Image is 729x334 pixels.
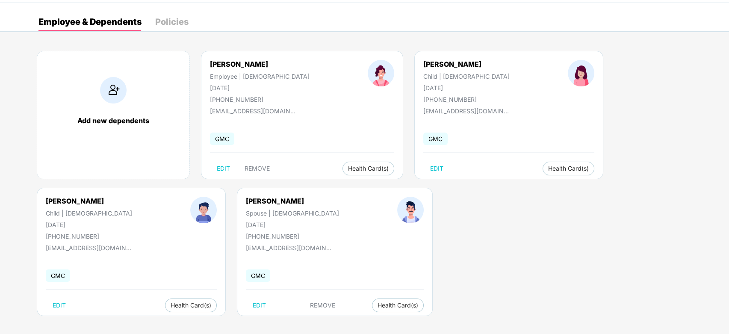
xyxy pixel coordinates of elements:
span: EDIT [253,302,266,309]
span: Health Card(s) [171,303,211,307]
button: Health Card(s) [342,162,394,175]
div: [PERSON_NAME] [423,60,510,68]
button: Health Card(s) [543,162,594,175]
div: [PHONE_NUMBER] [210,96,310,103]
div: [DATE] [210,84,310,92]
img: profileImage [368,60,394,86]
div: Policies [155,18,189,26]
div: [PHONE_NUMBER] [46,233,132,240]
button: REMOVE [238,162,277,175]
button: EDIT [210,162,237,175]
span: Health Card(s) [348,166,389,171]
span: EDIT [430,165,443,172]
div: [EMAIL_ADDRESS][DOMAIN_NAME] [423,107,509,115]
img: addIcon [100,77,127,103]
div: Child | [DEMOGRAPHIC_DATA] [423,73,510,80]
div: Employee | [DEMOGRAPHIC_DATA] [210,73,310,80]
button: Health Card(s) [372,299,424,312]
div: [PERSON_NAME] [246,197,339,205]
span: EDIT [53,302,66,309]
div: Child | [DEMOGRAPHIC_DATA] [46,210,132,217]
button: EDIT [46,299,73,312]
div: [DATE] [46,221,132,228]
div: [EMAIL_ADDRESS][DOMAIN_NAME] [246,244,331,251]
div: [DATE] [246,221,339,228]
div: [EMAIL_ADDRESS][DOMAIN_NAME] [210,107,295,115]
span: GMC [246,269,270,282]
div: [PERSON_NAME] [210,60,310,68]
span: Health Card(s) [378,303,418,307]
span: GMC [210,133,234,145]
div: [EMAIL_ADDRESS][DOMAIN_NAME] [46,244,131,251]
div: [PERSON_NAME] [46,197,132,205]
div: [DATE] [423,84,510,92]
span: Health Card(s) [548,166,589,171]
div: Employee & Dependents [38,18,142,26]
div: Add new dependents [46,116,181,125]
div: Spouse | [DEMOGRAPHIC_DATA] [246,210,339,217]
span: REMOVE [245,165,270,172]
span: REMOVE [310,302,335,309]
span: EDIT [217,165,230,172]
span: GMC [423,133,448,145]
img: profileImage [397,197,424,223]
img: profileImage [190,197,217,223]
button: Health Card(s) [165,299,217,312]
div: [PHONE_NUMBER] [423,96,510,103]
button: EDIT [423,162,450,175]
span: GMC [46,269,70,282]
div: [PHONE_NUMBER] [246,233,339,240]
img: profileImage [568,60,594,86]
button: EDIT [246,299,273,312]
button: REMOVE [303,299,342,312]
